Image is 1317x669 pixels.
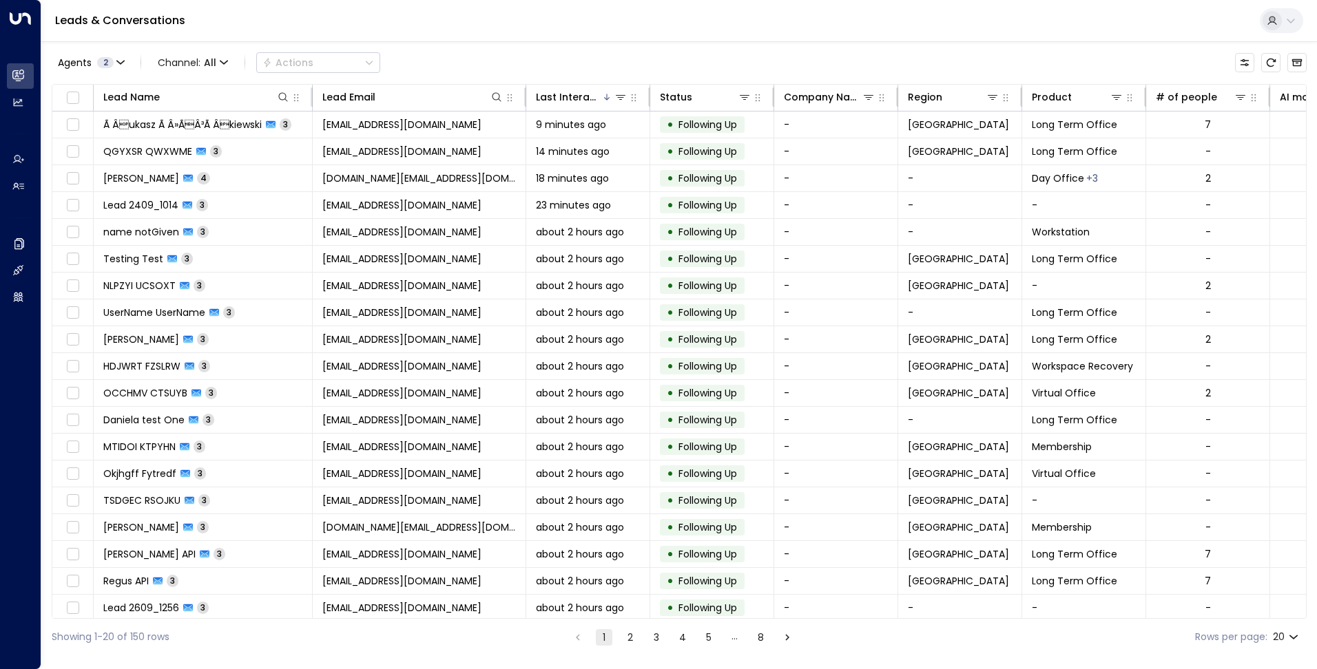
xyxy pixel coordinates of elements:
div: Product [1032,89,1072,105]
div: Company Name [784,89,875,105]
div: - [1205,306,1211,319]
span: Toggle select row [64,438,81,456]
span: 3 [198,494,210,506]
td: - [774,192,898,218]
span: about 2 hours ago [536,601,624,615]
span: TSDGEC RSOJKU [103,493,180,507]
div: Lead Email [322,89,504,105]
span: about 2 hours ago [536,574,624,588]
span: Toggle select row [64,116,81,134]
div: • [667,328,674,351]
span: about 2 hours ago [536,386,624,400]
div: • [667,381,674,405]
span: Following Up [678,332,737,346]
span: Long Term Office [1032,145,1117,158]
td: - [1022,273,1146,299]
td: - [774,407,898,433]
span: avagyansona.dev@gmail.com [322,520,516,534]
div: Lead Name [103,89,290,105]
span: Toggle select row [64,277,81,295]
span: about 2 hours ago [536,520,624,534]
span: rnsjacjs@guerrillamailblock.com [322,440,481,454]
div: Status [660,89,751,105]
span: UserName UserName [103,306,205,319]
span: 3 [196,199,208,211]
a: Leads & Conversations [55,12,185,28]
span: about 2 hours ago [536,467,624,480]
span: Workspace Recovery [1032,359,1133,373]
span: Testing Test [103,252,163,266]
div: - [1205,493,1211,507]
span: Long Term Office [1032,547,1117,561]
span: Following Up [678,493,737,507]
span: NLPZYI UCSOXT [103,279,176,293]
span: about 2 hours ago [536,279,624,293]
div: - [1205,359,1211,373]
button: page 1 [596,629,612,646]
span: alcemhnp@guerrillamailblock.com [322,493,481,507]
span: Following Up [678,520,737,534]
span: qa@qa.com [322,225,481,239]
span: about 2 hours ago [536,306,624,319]
div: Showing 1-20 of 150 rows [52,630,169,644]
span: London [908,574,1009,588]
td: - [774,380,898,406]
td: - [774,487,898,513]
span: 2609_1256@mailtest.com [322,601,481,615]
span: 3 [197,226,209,237]
div: • [667,220,674,244]
span: Following Up [678,574,737,588]
button: Channel:All [152,53,234,72]
span: Toggle select all [64,89,81,107]
span: 14 minutes ago [536,145,610,158]
span: Membership [1032,440,1092,454]
span: Belfast [908,520,1009,534]
span: Following Up [678,359,737,373]
span: Following Up [678,118,737,131]
div: 7 [1205,118,1211,131]
label: Rows per page: [1195,630,1267,644]
div: Last Interacted [536,89,628,105]
div: Long Term Office,Short Term Office,Workstation [1086,171,1098,185]
span: 18 minutes ago [536,171,609,185]
span: Toggle select row [64,358,81,375]
span: testing@data.com [322,252,481,266]
span: 4 [197,172,210,184]
div: • [667,489,674,512]
span: Following Up [678,386,737,400]
div: • [667,596,674,619]
div: - [1205,413,1211,427]
span: 9 minutes ago [536,118,606,131]
button: Go to page 8 [753,629,769,646]
span: Toggle select row [64,143,81,160]
span: Toggle select row [64,224,81,241]
span: Toggle select row [64,599,81,617]
span: London [908,386,1009,400]
div: Lead Name [103,89,160,105]
span: Following Up [678,440,737,454]
span: 3 [194,440,205,452]
span: London [908,547,1009,561]
span: Manchester [908,359,1009,373]
span: Lead 2409_1014 [103,198,178,212]
span: lukasz.zolkiewski.test@example.com [322,118,481,131]
span: 3 [194,279,205,291]
span: about 2 hours ago [536,332,624,346]
span: London [908,332,1009,346]
span: Toggle select row [64,304,81,321]
span: Toggle select row [64,412,81,429]
td: - [774,595,898,621]
span: London [908,118,1009,131]
span: Sona Avagyan [103,520,179,534]
td: - [774,460,898,487]
div: • [667,408,674,432]
div: 2 [1205,171,1211,185]
span: Toggle select row [64,546,81,563]
td: - [898,595,1022,621]
span: Following Up [678,171,737,185]
button: Go to page 2 [622,629,639,646]
span: user.form@example.com [322,306,481,319]
span: OCCHMV CTSUYB [103,386,187,400]
span: QGYXSR QWXWME [103,145,192,158]
div: • [667,435,674,458]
